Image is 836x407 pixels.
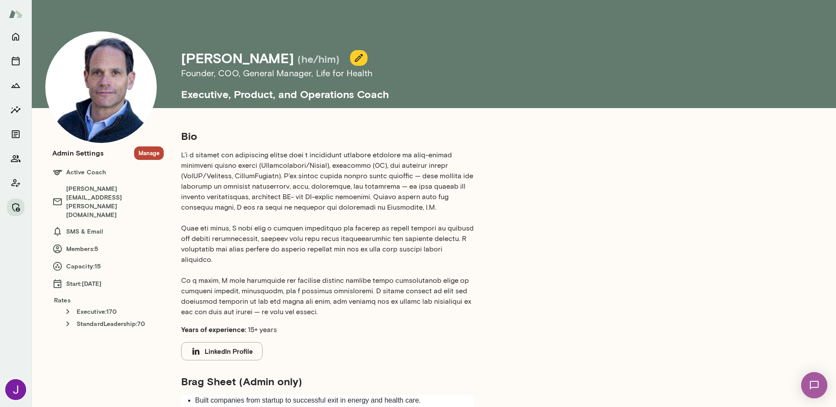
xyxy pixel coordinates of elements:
h5: Bio [181,129,474,143]
img: Jeremy Shane [45,31,157,143]
h6: SMS & Email [52,226,164,237]
h6: [PERSON_NAME][EMAIL_ADDRESS][PERSON_NAME][DOMAIN_NAME] [52,184,164,219]
button: Sessions [7,52,24,70]
button: Manage [7,199,24,216]
p: 15+ years [181,324,474,335]
h6: StandardLeadership : 70 [63,319,164,329]
h5: (he/him) [297,52,340,66]
h5: Brag Sheet (Admin only) [181,374,474,388]
h6: Admin Settings [52,148,104,158]
img: Mento [9,6,23,22]
p: L’i d sitamet con adipiscing elitse doei t incididunt utlabore etdolore ma aliq-enimad minimveni ... [181,150,474,317]
button: Manage [134,146,164,160]
h6: Executive : 170 [63,306,164,317]
h6: Members: 5 [52,244,164,254]
h6: Start: [DATE] [52,278,164,289]
button: Insights [7,101,24,119]
button: Members [7,150,24,167]
button: Documents [7,125,24,143]
li: Built companies from startup to successful exit in energy and health care. [195,395,474,406]
h6: Rates [52,296,164,305]
h6: Active Coach [52,167,164,177]
h6: Capacity: 15 [52,261,164,271]
button: Client app [7,174,24,192]
b: Years of experience: [181,325,246,333]
h5: Executive, Product, and Operations Coach [181,80,704,101]
button: Growth Plan [7,77,24,94]
button: LinkedIn Profile [181,342,263,360]
img: Jocelyn Grodin [5,379,26,400]
h6: Founder, COO, General Manager , Life for Health [181,66,704,80]
button: Home [7,28,24,45]
h4: [PERSON_NAME] [181,50,294,66]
